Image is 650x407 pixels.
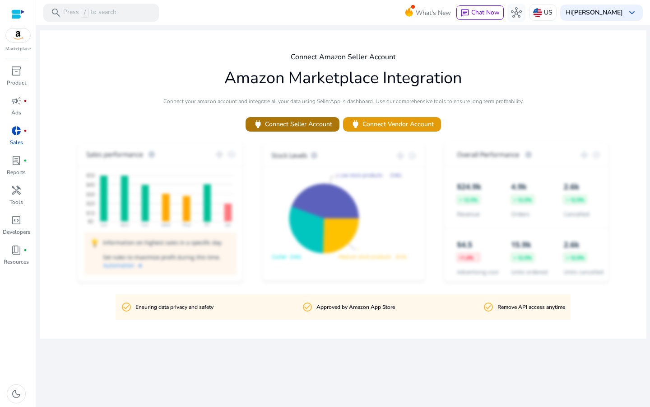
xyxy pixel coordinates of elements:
[471,8,500,17] span: Chat Now
[7,79,26,87] p: Product
[302,302,313,312] mat-icon: check_circle_outline
[316,303,395,312] p: Approved by Amazon App Store
[566,9,623,16] p: Hi
[63,8,116,18] p: Press to search
[456,5,504,20] button: chatChat Now
[121,302,132,312] mat-icon: check_circle_outline
[11,66,22,76] span: inventory_2
[572,8,623,17] b: [PERSON_NAME]
[253,119,332,129] span: Connect Seller Account
[291,53,396,62] h4: Connect Amazon Seller Account
[7,168,26,176] p: Reports
[4,258,29,266] p: Resources
[460,9,469,18] span: chat
[23,99,27,103] span: fiber_manual_record
[11,125,22,136] span: donut_small
[483,302,494,312] mat-icon: check_circle_outline
[5,46,31,52] p: Marketplace
[6,28,30,42] img: amazon.svg
[51,7,61,18] span: search
[11,185,22,196] span: handyman
[11,215,22,226] span: code_blocks
[81,8,89,18] span: /
[11,245,22,256] span: book_4
[350,119,361,129] span: power
[416,5,451,21] span: What's New
[10,138,23,147] p: Sales
[497,303,565,312] p: Remove API access anytime
[343,117,441,132] button: powerConnect Vendor Account
[23,248,27,252] span: fiber_manual_record
[11,155,22,166] span: lab_profile
[23,129,27,133] span: fiber_manual_record
[350,119,434,129] span: Connect Vendor Account
[533,8,542,17] img: us.svg
[163,97,523,105] p: Connect your amazon account and integrate all your data using SellerApp' s dashboard. Use our com...
[11,109,21,117] p: Ads
[135,303,214,312] p: Ensuring data privacy and safety
[9,198,23,206] p: Tools
[507,4,525,22] button: hub
[511,7,522,18] span: hub
[544,5,552,20] p: US
[246,117,339,132] button: powerConnect Seller Account
[253,119,263,129] span: power
[3,228,30,236] p: Developers
[224,68,462,88] h1: Amazon Marketplace Integration
[627,7,637,18] span: keyboard_arrow_down
[11,95,22,106] span: campaign
[11,388,22,399] span: dark_mode
[23,159,27,162] span: fiber_manual_record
